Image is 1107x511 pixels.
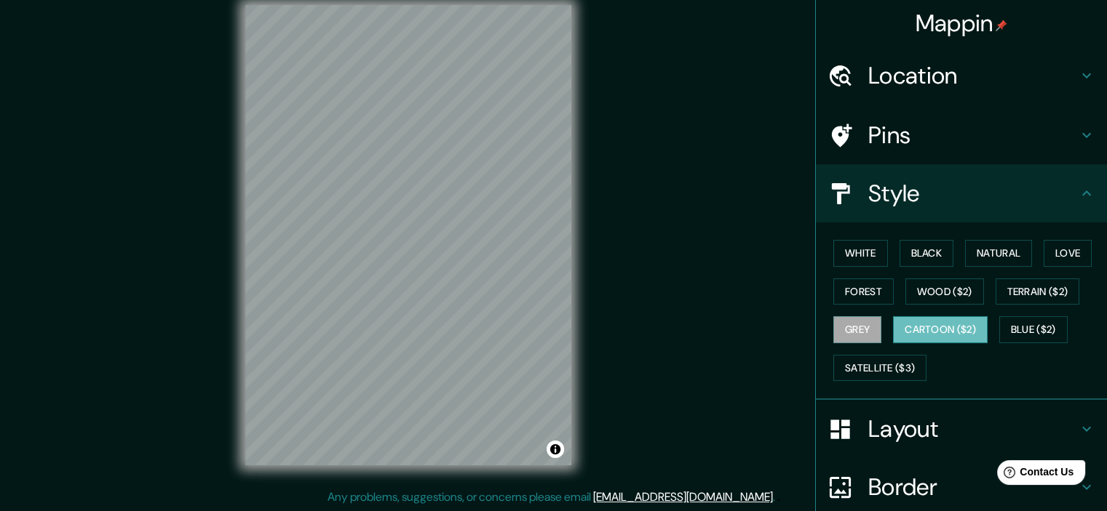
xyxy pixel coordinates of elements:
[833,316,881,343] button: Grey
[775,488,777,506] div: .
[833,240,888,267] button: White
[999,316,1068,343] button: Blue ($2)
[816,164,1107,222] div: Style
[868,179,1078,208] h4: Style
[900,240,954,267] button: Black
[777,488,780,506] div: .
[868,414,1078,443] h4: Layout
[868,121,1078,150] h4: Pins
[593,489,773,504] a: [EMAIL_ADDRESS][DOMAIN_NAME]
[868,61,1078,90] h4: Location
[965,240,1032,267] button: Natural
[996,20,1007,31] img: pin-icon.png
[816,400,1107,458] div: Layout
[1044,240,1092,267] button: Love
[868,472,1078,502] h4: Border
[328,488,775,506] p: Any problems, suggestions, or concerns please email .
[977,454,1091,495] iframe: Help widget launcher
[245,5,571,465] canvas: Map
[833,355,927,382] button: Satellite ($3)
[996,278,1080,305] button: Terrain ($2)
[816,106,1107,164] div: Pins
[905,278,984,305] button: Wood ($2)
[547,440,564,458] button: Toggle attribution
[893,316,988,343] button: Cartoon ($2)
[816,47,1107,105] div: Location
[916,9,1008,38] h4: Mappin
[833,278,894,305] button: Forest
